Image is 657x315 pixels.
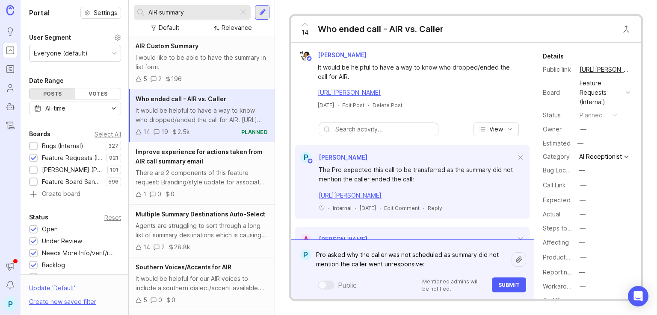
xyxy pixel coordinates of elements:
[3,61,18,77] a: Roadmaps
[80,7,121,19] a: Settings
[3,99,18,114] a: Autopilot
[109,155,118,161] p: 921
[319,192,382,199] a: [URL][PERSON_NAME]
[300,234,311,245] div: A
[174,242,190,252] div: 28.8k
[543,239,569,246] label: Affecting
[148,8,235,17] input: Search...
[300,152,311,163] div: P
[143,127,150,137] div: 14
[171,190,175,199] div: 0
[3,277,18,293] button: Notifications
[158,74,162,84] div: 2
[29,8,50,18] h1: Portal
[29,191,121,198] a: Create board
[337,102,339,109] div: ·
[172,295,175,305] div: 0
[543,111,573,120] div: Status
[157,190,161,199] div: 0
[543,210,560,218] label: Actual
[110,166,118,173] p: 101
[543,268,589,276] label: Reporting Team
[577,223,588,234] button: Steps to Reproduce
[29,129,50,139] div: Boards
[295,234,367,245] a: A[PERSON_NAME]
[42,165,103,175] div: [PERSON_NAME] (Public)
[136,95,226,102] span: Who ended call - AIR vs. Caller
[318,63,517,82] div: It would be helpful to have a way to know who dropped/ended the call for AIR.
[333,204,352,212] div: Internal
[129,142,275,204] a: Improve experience for actions taken from AIR call summary emailThere are 2 components of this fe...
[136,221,268,240] div: Agents are struggling to sort through a long list of summary destinations which is causing summar...
[222,23,252,32] div: Relevance
[318,102,334,109] a: [DATE]
[543,125,573,134] div: Owner
[543,181,566,189] label: Call Link
[355,204,356,212] div: ·
[45,104,65,113] div: All time
[580,210,586,219] div: —
[158,295,162,305] div: 0
[107,105,121,112] svg: toggle icon
[29,212,48,222] div: Status
[577,195,588,206] button: Expected
[492,277,526,292] button: Submit
[143,242,150,252] div: 14
[579,166,585,175] div: —
[579,268,585,277] div: —
[423,204,424,212] div: ·
[543,152,573,161] div: Category
[580,224,586,233] div: —
[42,141,83,151] div: Bugs (Internal)
[143,74,147,84] div: 5
[171,74,182,84] div: 196
[136,168,268,187] div: There are 2 components of this feature request: Branding/style update for associated landing page...
[108,178,118,185] p: 596
[29,76,64,86] div: Date Range
[299,50,311,61] img: Ilidys Cruz
[241,128,268,136] div: planned
[3,80,18,96] a: Users
[129,89,275,142] a: Who ended call - AIR vs. CallerIt would be helpful to have a way to know who dropped/ended the ca...
[318,89,381,96] a: [URL][PERSON_NAME]
[75,88,121,99] div: Votes
[498,282,520,288] span: Submit
[34,49,88,58] div: Everyone (default)
[318,51,367,58] span: [PERSON_NAME]
[42,177,101,187] div: Feature Board Sandbox [DATE]
[428,204,442,212] div: Reply
[360,204,376,212] span: [DATE]
[161,127,168,137] div: 19
[384,204,420,212] div: Edit Comment
[143,190,146,199] div: 1
[579,238,585,247] div: —
[580,79,622,107] div: Feature Requests (Internal)
[295,152,367,163] a: P[PERSON_NAME]
[543,283,577,290] label: Workaround
[338,280,357,290] div: Public
[618,20,635,38] button: Close button
[379,204,381,212] div: ·
[161,242,165,252] div: 2
[578,252,589,263] button: ProductboardID
[42,236,82,246] div: Under Review
[577,64,633,75] a: [URL][PERSON_NAME]
[143,295,147,305] div: 5
[136,53,268,72] div: I would like to be able to have the summary in list form.
[136,106,268,125] div: It would be helpful to have a way to know who dropped/ended the call for AIR. [URL][PERSON_NAME]
[29,283,75,297] div: Update ' Default '
[489,125,503,134] span: View
[422,278,487,292] p: Mentioned admins will be notified.
[136,274,268,293] div: It would be helpful for our AIR voices to include a southern dialect/accent available. Seeing thi...
[159,23,179,32] div: Default
[3,43,18,58] a: Portal
[580,282,586,291] div: —
[300,249,311,260] div: P
[543,166,580,174] label: Bug Location
[577,209,588,220] button: Actual
[129,257,275,310] a: Southern Voices/Accents for AIRIt would be helpful for our AIR voices to include a southern diale...
[368,102,369,109] div: ·
[307,158,314,164] img: member badge
[342,102,364,109] div: Edit Post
